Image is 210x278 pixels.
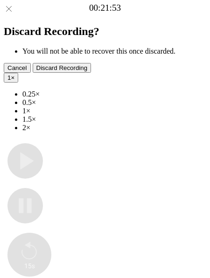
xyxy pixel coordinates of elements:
li: 1.5× [22,115,206,124]
button: 1× [4,73,18,83]
button: Cancel [4,63,31,73]
li: 1× [22,107,206,115]
li: 0.25× [22,90,206,98]
h2: Discard Recording? [4,25,206,38]
button: Discard Recording [33,63,91,73]
li: You will not be able to recover this once discarded. [22,47,206,56]
span: 1 [7,74,11,81]
li: 0.5× [22,98,206,107]
a: 00:21:53 [89,3,121,13]
li: 2× [22,124,206,132]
